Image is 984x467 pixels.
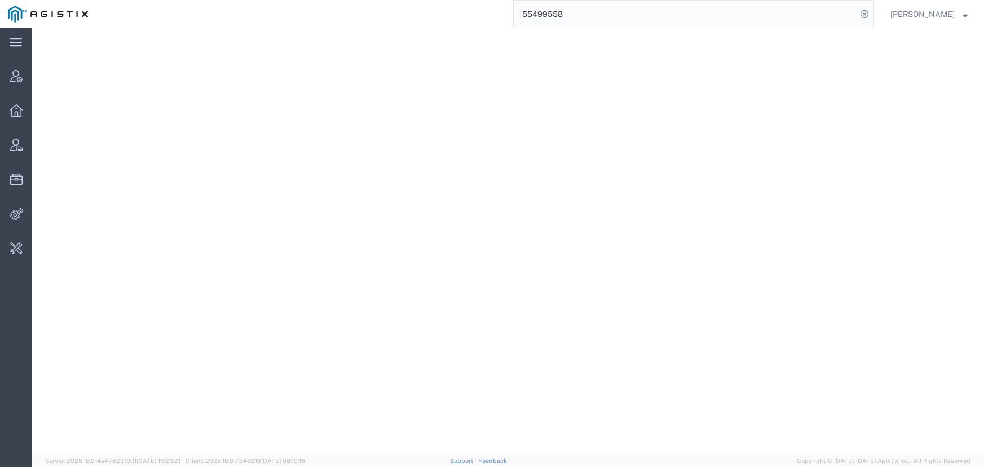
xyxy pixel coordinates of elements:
[136,457,180,464] span: [DATE] 10:23:21
[478,457,507,464] a: Feedback
[186,457,305,464] span: Client: 2025.18.0-7346316
[890,7,968,21] button: [PERSON_NAME]
[797,456,970,466] span: Copyright © [DATE]-[DATE] Agistix Inc., All Rights Reserved
[45,457,180,464] span: Server: 2025.18.0-4e47823f9d1
[32,28,984,455] iframe: To enrich screen reader interactions, please activate Accessibility in Grammarly extension settings
[890,8,955,20] span: Jenneffer Jahraus
[450,457,478,464] a: Support
[8,6,88,23] img: logo
[261,457,305,464] span: [DATE] 08:10:16
[514,1,857,28] input: Search for shipment number, reference number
